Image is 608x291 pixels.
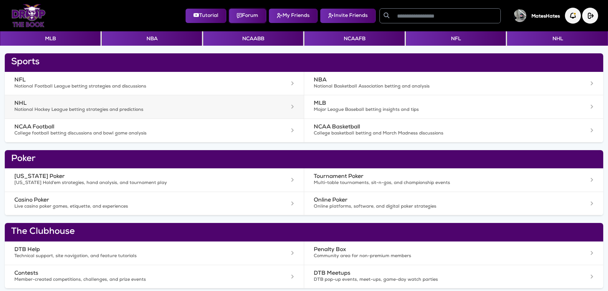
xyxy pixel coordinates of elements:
h2: The Clubhouse [11,227,597,238]
button: Forum [229,9,266,23]
h5: MatesHates [531,14,560,19]
button: Tutorial [185,9,226,23]
img: User [514,9,526,22]
h3: NCAA Basketball [314,124,552,131]
h3: Penalty Box [314,247,552,253]
h3: DTB Help [14,247,253,253]
button: NFL [406,31,506,46]
img: Notification [565,8,581,24]
h3: NFL [14,77,253,84]
p: College basketball betting and March Madness discussions [314,131,552,137]
img: Logo [11,4,46,27]
button: NHL [507,31,608,46]
p: [US_STATE] Hold'em strategies, hand analysis, and tournament play [14,180,253,187]
button: NCAABB [203,31,303,46]
button: NBA [102,31,202,46]
p: National Football League betting strategies and discussions [14,84,253,90]
h3: Online Poker [314,197,552,204]
p: Multi-table tournaments, sit-n-gos, and championship events [314,180,552,187]
h3: NHL [14,100,253,107]
p: Member-created competitions, challenges, and prize events [14,277,253,283]
h2: Sports [11,57,597,68]
h3: DTB Meetups [314,270,552,277]
h3: Casino Poker [14,197,253,204]
h3: [US_STATE] Poker [14,173,253,180]
h3: Tournament Poker [314,173,552,180]
p: College football betting discussions and bowl game analysis [14,131,253,137]
button: NCAAFB [304,31,404,46]
h3: NBA [314,77,552,84]
h3: NCAA Football [14,124,253,131]
p: Technical support, site navigation, and feature tutorials [14,253,253,260]
h3: Contests [14,270,253,277]
p: National Hockey League betting strategies and predictions [14,107,253,113]
p: Community area for non-premium members [314,253,552,260]
h3: MLB [314,100,552,107]
p: National Basketball Association betting and analysis [314,84,552,90]
h2: Poker [11,154,597,165]
p: DTB pop-up events, meet-ups, game-day watch parties [314,277,552,283]
p: Live casino poker games, etiquette, and experiences [14,204,253,210]
p: Online platforms, software, and digital poker strategies [314,204,552,210]
button: My Friends [269,9,318,23]
button: Invite Friends [320,9,376,23]
p: Major League Baseball betting insights and tips [314,107,552,113]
